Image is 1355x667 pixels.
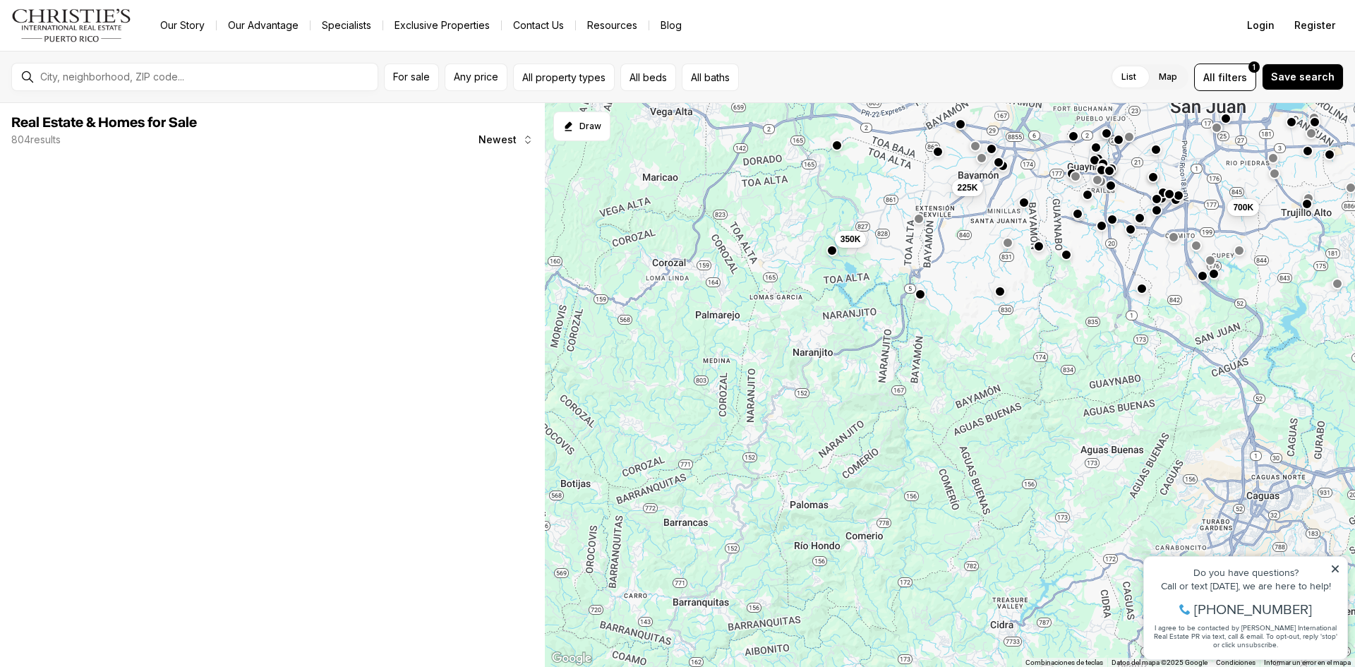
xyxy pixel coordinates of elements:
[384,64,439,91] button: For sale
[1112,659,1208,666] span: Datos del mapa ©2025 Google
[1247,20,1275,31] span: Login
[1110,64,1148,90] label: List
[393,71,430,83] span: For sale
[1203,70,1215,85] span: All
[835,231,867,248] button: 350K
[58,66,176,80] span: [PHONE_NUMBER]
[454,71,498,83] span: Any price
[682,64,739,91] button: All baths
[383,16,501,35] a: Exclusive Properties
[1286,11,1344,40] button: Register
[958,182,978,193] span: 225K
[1253,61,1255,73] span: 1
[18,87,201,114] span: I agree to be contacted by [PERSON_NAME] International Real Estate PR via text, call & email. To ...
[1218,70,1247,85] span: filters
[1271,71,1335,83] span: Save search
[470,126,542,154] button: Newest
[1194,64,1256,91] button: Allfilters1
[576,16,649,35] a: Resources
[217,16,310,35] a: Our Advantage
[1239,11,1283,40] button: Login
[445,64,507,91] button: Any price
[11,134,61,145] p: 804 results
[1148,64,1188,90] label: Map
[15,45,204,55] div: Call or text [DATE], we are here to help!
[649,16,693,35] a: Blog
[502,16,575,35] button: Contact Us
[478,134,517,145] span: Newest
[311,16,383,35] a: Specialists
[553,112,610,141] button: Start drawing
[1294,20,1335,31] span: Register
[1233,202,1253,213] span: 700K
[952,179,984,196] button: 225K
[1227,199,1259,216] button: 700K
[149,16,216,35] a: Our Story
[11,116,197,130] span: Real Estate & Homes for Sale
[11,8,132,42] img: logo
[513,64,615,91] button: All property types
[620,64,676,91] button: All beds
[841,234,861,245] span: 350K
[1262,64,1344,90] button: Save search
[15,32,204,42] div: Do you have questions?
